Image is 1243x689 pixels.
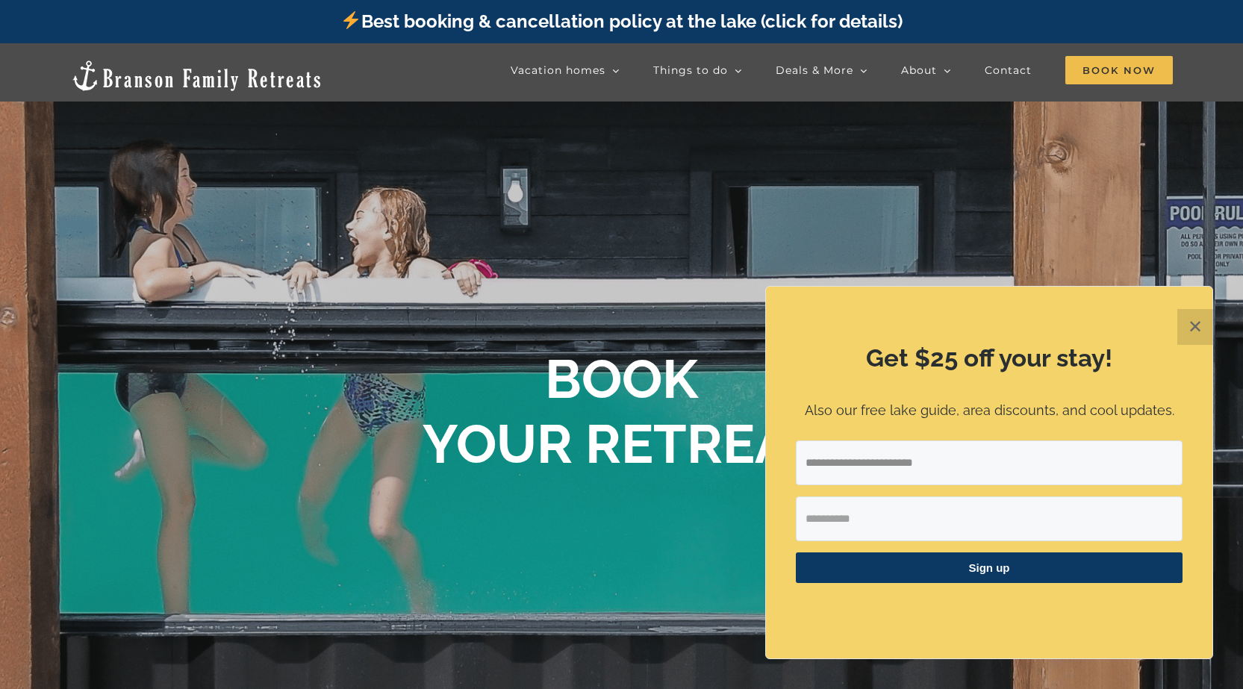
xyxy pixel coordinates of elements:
h2: Get $25 off your stay! [796,341,1183,375]
input: Email Address [796,440,1183,485]
span: About [901,65,937,75]
span: Deals & More [776,65,853,75]
a: Contact [985,55,1032,85]
span: Contact [985,65,1032,75]
a: Deals & More [776,55,867,85]
p: Also our free lake guide, area discounts, and cool updates. [796,400,1183,422]
a: Book Now [1065,55,1173,85]
img: ⚡️ [342,11,360,29]
input: First Name [796,496,1183,541]
button: Close [1177,309,1213,345]
span: Book Now [1065,56,1173,84]
a: About [901,55,951,85]
span: Things to do [653,65,728,75]
img: Branson Family Retreats Logo [70,59,323,93]
a: Things to do [653,55,742,85]
button: Sign up [796,552,1183,583]
b: BOOK YOUR RETREAT [423,347,820,475]
a: Vacation homes [511,55,620,85]
span: Vacation homes [511,65,605,75]
nav: Main Menu [511,55,1173,85]
p: ​ [796,602,1183,617]
a: Best booking & cancellation policy at the lake (click for details) [340,10,902,32]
